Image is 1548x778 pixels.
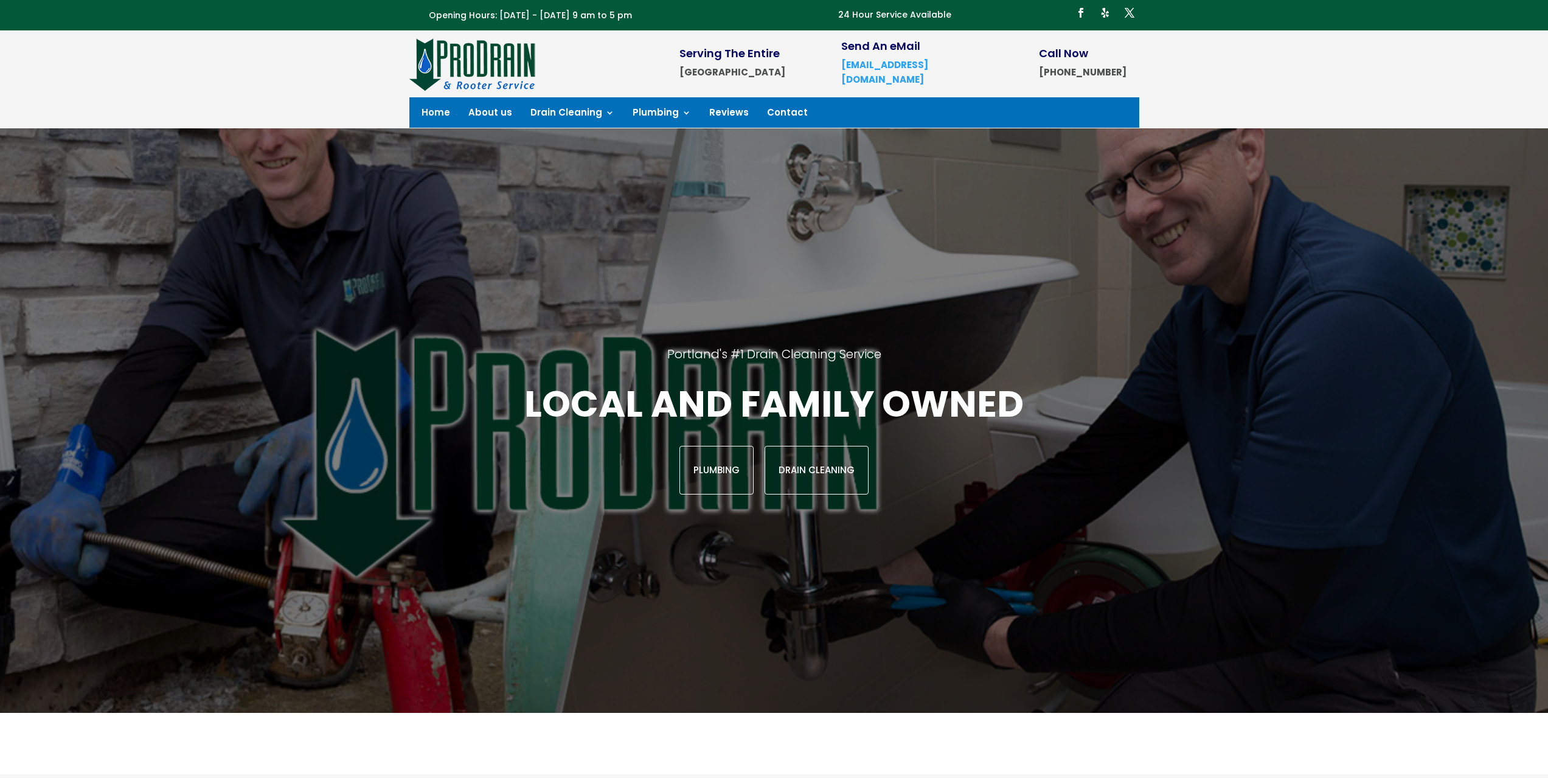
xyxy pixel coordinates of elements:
a: Drain Cleaning [530,108,614,122]
a: Follow on Facebook [1071,3,1091,23]
span: Send An eMail [841,38,920,54]
a: Home [422,108,450,122]
span: Serving The Entire [679,46,780,61]
a: Follow on X [1120,3,1139,23]
strong: [GEOGRAPHIC_DATA] [679,66,785,78]
a: Reviews [709,108,749,122]
span: Opening Hours: [DATE] - [DATE] 9 am to 5 pm [429,9,632,21]
a: Plumbing [633,108,691,122]
strong: [PHONE_NUMBER] [1039,66,1126,78]
a: About us [468,108,512,122]
h2: Portland's #1 Drain Cleaning Service [202,346,1346,380]
span: Call Now [1039,46,1088,61]
img: site-logo-100h [409,36,536,91]
a: [EMAIL_ADDRESS][DOMAIN_NAME] [841,58,928,86]
p: 24 Hour Service Available [838,8,951,23]
div: Local and family owned [202,380,1346,495]
a: Drain Cleaning [765,446,869,495]
a: Plumbing [679,446,754,495]
a: Follow on Yelp [1095,3,1115,23]
a: Contact [767,108,808,122]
